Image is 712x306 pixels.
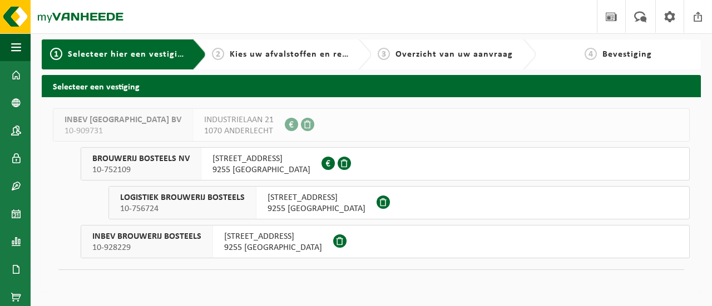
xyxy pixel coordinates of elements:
[224,231,322,242] span: [STREET_ADDRESS]
[395,50,513,59] span: Overzicht van uw aanvraag
[230,50,383,59] span: Kies uw afvalstoffen en recipiënten
[108,186,690,219] button: LOGISTIEK BROUWERIJ BOSTEELS 10-756724 [STREET_ADDRESS]9255 [GEOGRAPHIC_DATA]
[68,50,188,59] span: Selecteer hier een vestiging
[120,203,245,214] span: 10-756724
[92,153,190,164] span: BROUWERIJ BOSTEELS NV
[81,147,690,180] button: BROUWERIJ BOSTEELS NV 10-752109 [STREET_ADDRESS]9255 [GEOGRAPHIC_DATA]
[92,164,190,175] span: 10-752109
[204,126,274,137] span: 1070 ANDERLECHT
[65,114,181,126] span: INBEV [GEOGRAPHIC_DATA] BV
[585,48,597,60] span: 4
[92,242,201,253] span: 10-928229
[378,48,390,60] span: 3
[602,50,652,59] span: Bevestiging
[42,75,701,97] h2: Selecteer een vestiging
[268,192,365,203] span: [STREET_ADDRESS]
[224,242,322,253] span: 9255 [GEOGRAPHIC_DATA]
[120,192,245,203] span: LOGISTIEK BROUWERIJ BOSTEELS
[212,153,310,164] span: [STREET_ADDRESS]
[212,164,310,175] span: 9255 [GEOGRAPHIC_DATA]
[50,48,62,60] span: 1
[212,48,224,60] span: 2
[92,231,201,242] span: INBEV BROUWERIJ BOSTEELS
[268,203,365,214] span: 9255 [GEOGRAPHIC_DATA]
[204,114,274,126] span: INDUSTRIELAAN 21
[81,225,690,258] button: INBEV BROUWERIJ BOSTEELS 10-928229 [STREET_ADDRESS]9255 [GEOGRAPHIC_DATA]
[65,126,181,137] span: 10-909731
